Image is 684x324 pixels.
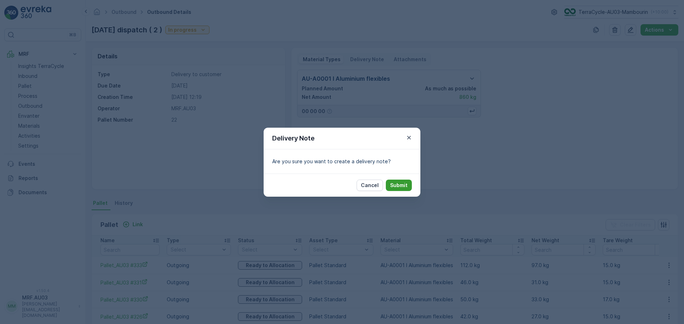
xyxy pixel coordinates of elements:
button: Submit [386,180,412,191]
p: Cancel [361,182,379,189]
p: Submit [390,182,408,189]
p: Delivery Note [272,133,315,143]
button: Cancel [357,180,383,191]
p: Are you sure you want to create a delivery note? [272,158,412,165]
